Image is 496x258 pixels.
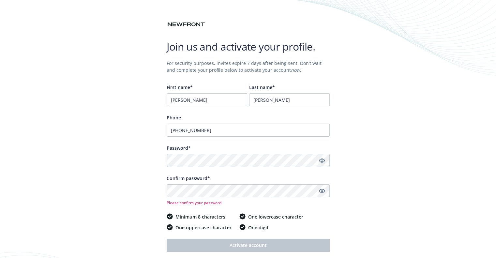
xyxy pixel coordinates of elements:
[248,224,269,231] span: One digit
[175,224,232,231] span: One uppercase character
[167,184,330,197] input: Confirm your unique password...
[167,93,247,106] input: Enter first name
[167,124,330,137] input: (xxx) xxx-xxxx
[318,157,326,164] a: Show password
[167,175,210,181] span: Confirm password*
[167,40,330,53] h1: Join us and activate your profile.
[167,200,330,205] span: Please confirm your password
[249,84,275,90] span: Last name*
[230,242,267,248] span: Activate account
[291,67,300,73] i: now
[167,145,191,151] span: Password*
[248,213,303,220] span: One lowercase character
[249,93,330,106] input: Enter last name
[167,239,330,252] button: Activate account
[167,60,330,73] div: For security purposes, invites expire 7 days after being sent. Don’t wait and complete your profi...
[167,21,206,28] img: Newfront logo
[318,187,326,195] a: Show password
[167,84,193,90] span: First name*
[167,114,181,121] span: Phone
[167,154,330,167] input: Enter a unique password...
[175,213,225,220] span: Minimum 8 characters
